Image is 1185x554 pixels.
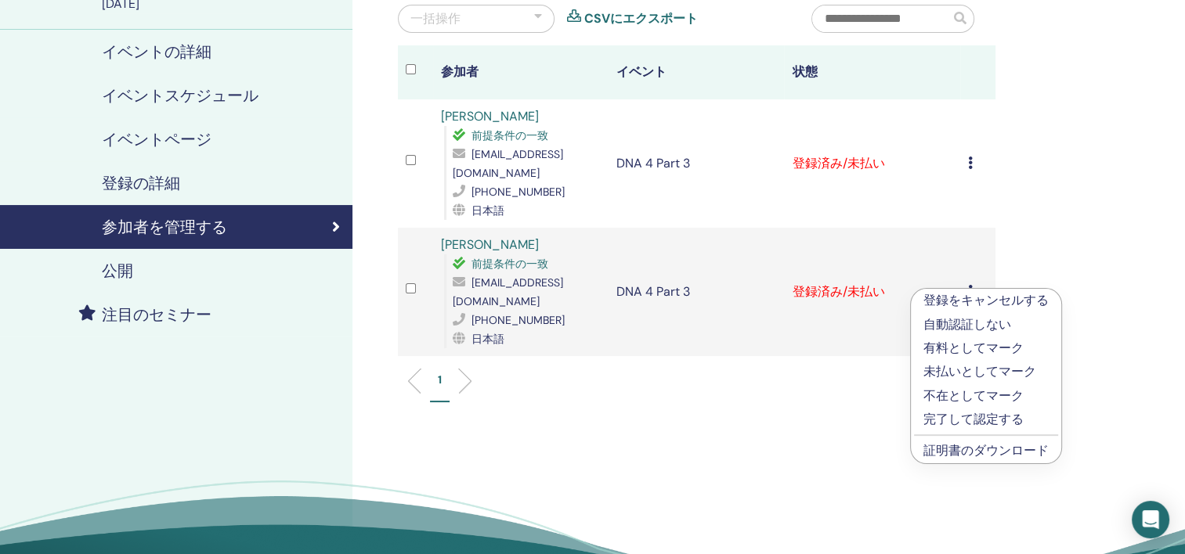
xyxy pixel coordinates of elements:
td: DNA 4 Part 3 [609,228,784,356]
p: 未払いとしてマーク [923,362,1049,381]
h4: 参加者を管理する [102,218,227,236]
a: 証明書のダウンロード [923,442,1049,459]
span: [PHONE_NUMBER] [471,185,565,199]
h4: イベントページ [102,130,211,149]
p: 自動認証しない [923,315,1049,334]
a: CSVにエクスポート [584,9,698,28]
a: [PERSON_NAME] [441,236,539,253]
h4: イベントスケジュール [102,86,258,105]
p: 有料としてマーク [923,339,1049,358]
span: [PHONE_NUMBER] [471,313,565,327]
th: 状態 [784,45,959,99]
span: 日本語 [471,203,504,218]
h4: 公開 [102,261,133,280]
div: 一括操作 [410,9,461,28]
h4: イベントの詳細 [102,42,211,61]
p: 登録をキャンセルする [923,291,1049,310]
span: 日本語 [471,332,504,346]
h4: 登録の詳細 [102,174,180,192]
span: 前提条件の一致 [471,257,548,271]
h4: 注目のセミナー [102,305,211,324]
th: 参加者 [433,45,609,99]
th: イベント [609,45,784,99]
p: 1 [438,372,442,388]
p: 不在としてマーク [923,387,1049,405]
a: [PERSON_NAME] [441,108,539,124]
p: 完了して認定する [923,410,1049,429]
div: Open Intercom Messenger [1132,501,1169,538]
span: [EMAIL_ADDRESS][DOMAIN_NAME] [453,147,563,180]
span: 前提条件の一致 [471,128,548,142]
span: [EMAIL_ADDRESS][DOMAIN_NAME] [453,275,563,308]
td: DNA 4 Part 3 [609,99,784,228]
